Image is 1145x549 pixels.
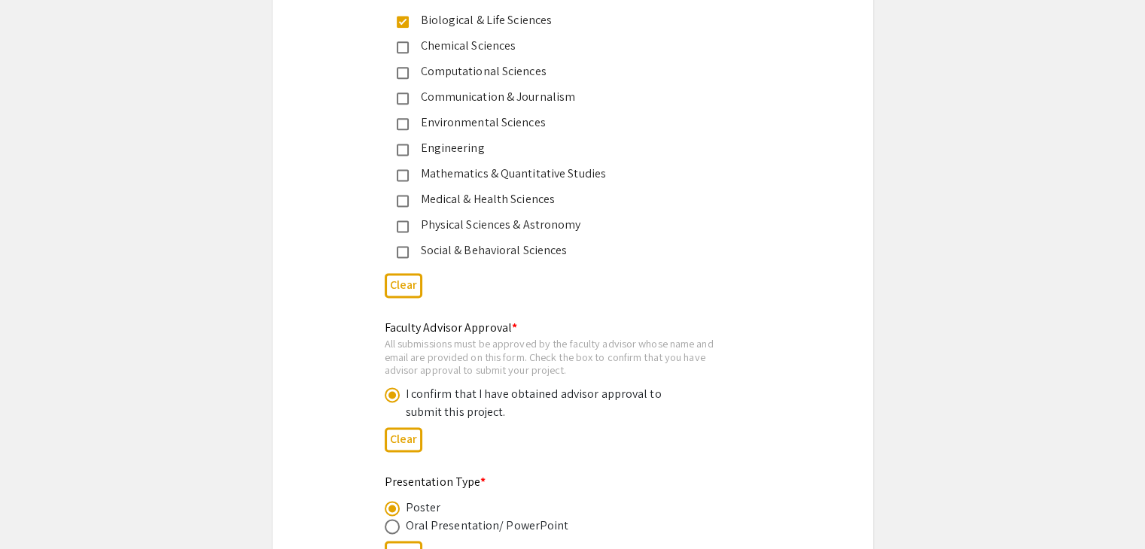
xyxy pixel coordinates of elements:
div: Engineering [409,139,725,157]
mat-label: Faculty Advisor Approval [385,320,518,335]
button: Clear [385,273,422,298]
div: Social & Behavioral Sciences [409,241,725,259]
div: Poster [406,499,441,517]
div: Mathematics & Quantitative Studies [409,165,725,183]
div: Oral Presentation/ PowerPoint [406,517,569,535]
div: I confirm that I have obtained advisor approval to submit this project. [406,385,669,421]
div: Biological & Life Sciences [409,11,725,29]
button: Clear [385,427,422,452]
div: Computational Sciences [409,62,725,80]
div: Medical & Health Sciences [409,190,725,208]
mat-label: Presentation Type [385,474,486,490]
iframe: Chat [11,481,64,538]
div: Environmental Sciences [409,114,725,132]
div: All submissions must be approved by the faculty advisor whose name and email are provided on this... [385,337,737,377]
div: Chemical Sciences [409,37,725,55]
div: Physical Sciences & Astronomy [409,216,725,234]
div: Communication & Journalism [409,88,725,106]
